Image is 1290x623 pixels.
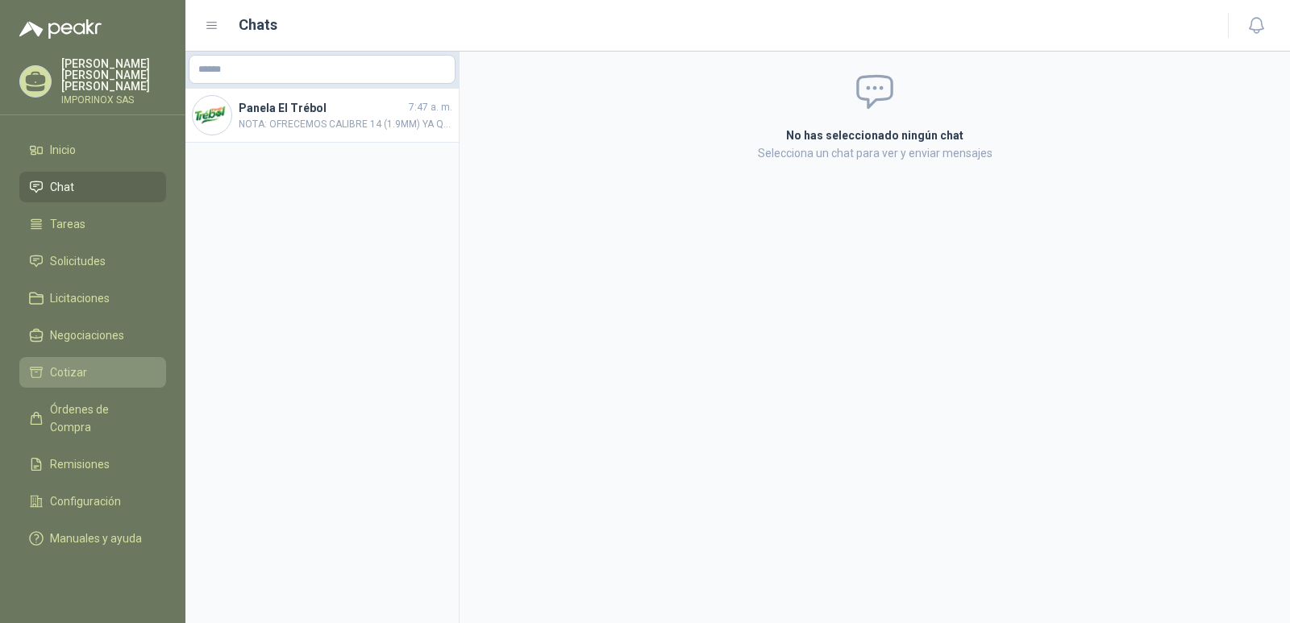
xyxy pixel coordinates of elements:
span: Solicitudes [50,252,106,270]
img: Company Logo [193,96,231,135]
a: Cotizar [19,357,166,388]
span: Configuración [50,492,121,510]
a: Inicio [19,135,166,165]
a: Remisiones [19,449,166,480]
p: IMPORINOX SAS [61,95,166,105]
h1: Chats [239,14,277,36]
a: Tareas [19,209,166,239]
span: 7:47 a. m. [409,100,452,115]
p: [PERSON_NAME] [PERSON_NAME] [PERSON_NAME] [61,58,166,92]
a: Licitaciones [19,283,166,314]
span: Cotizar [50,363,87,381]
span: Remisiones [50,455,110,473]
span: Chat [50,178,74,196]
h4: Panela El Trébol [239,99,406,117]
img: Logo peakr [19,19,102,39]
span: Negociaciones [50,326,124,344]
span: Órdenes de Compra [50,401,151,436]
span: Tareas [50,215,85,233]
span: Manuales y ayuda [50,530,142,547]
a: Configuración [19,486,166,517]
h2: No has seleccionado ningún chat [593,127,1156,144]
a: Manuales y ayuda [19,523,166,554]
p: Selecciona un chat para ver y enviar mensajes [593,144,1156,162]
a: Company LogoPanela El Trébol7:47 a. m.NOTA: OFRECEMOS CALIBRE 14 (1.9MM) YA QUE EN 1/8 NO VIENE C... [185,89,459,143]
a: Solicitudes [19,246,166,276]
span: Inicio [50,141,76,159]
a: Chat [19,172,166,202]
a: Negociaciones [19,320,166,351]
span: NOTA: OFRECEMOS CALIBRE 14 (1.9MM) YA QUE EN 1/8 NO VIENE CON ESAS MEDIDAS [239,117,452,132]
a: Órdenes de Compra [19,394,166,442]
span: Licitaciones [50,289,110,307]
